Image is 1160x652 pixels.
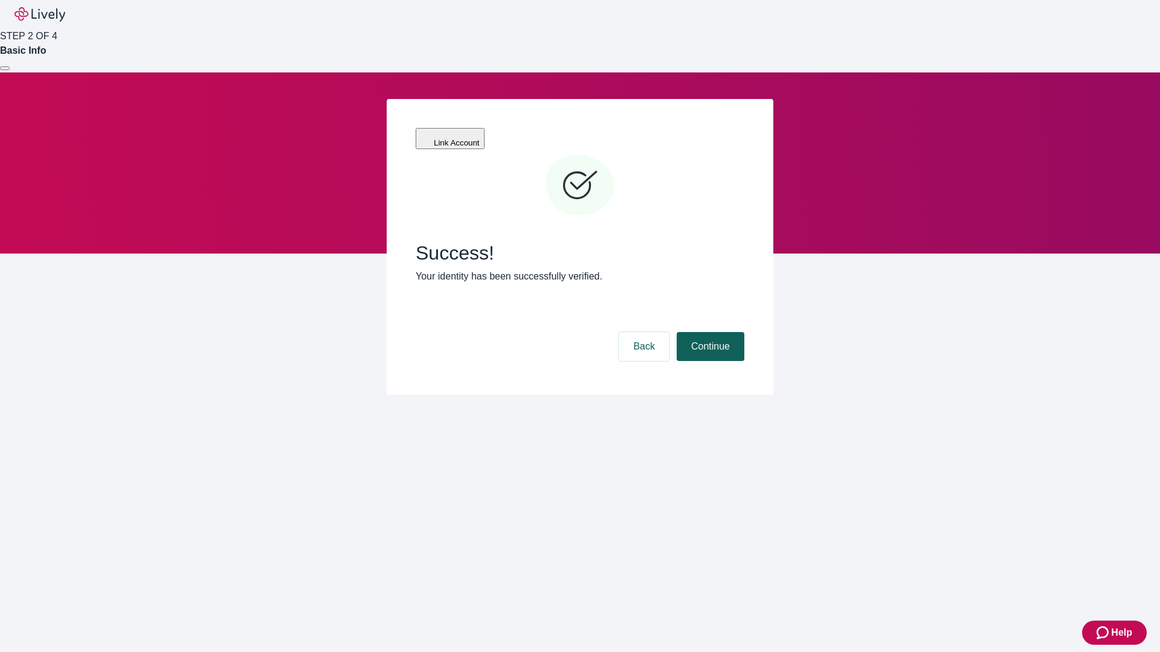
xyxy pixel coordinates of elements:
button: Link Account [416,128,485,149]
svg: Zendesk support icon [1097,625,1111,640]
span: Help [1111,625,1132,640]
button: Zendesk support iconHelp [1082,621,1147,645]
p: Your identity has been successfully verified. [416,269,744,284]
svg: Checkmark icon [544,150,616,222]
button: Continue [677,332,744,361]
button: Back [619,332,669,361]
span: Success! [416,241,744,264]
img: Lively [14,7,65,22]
